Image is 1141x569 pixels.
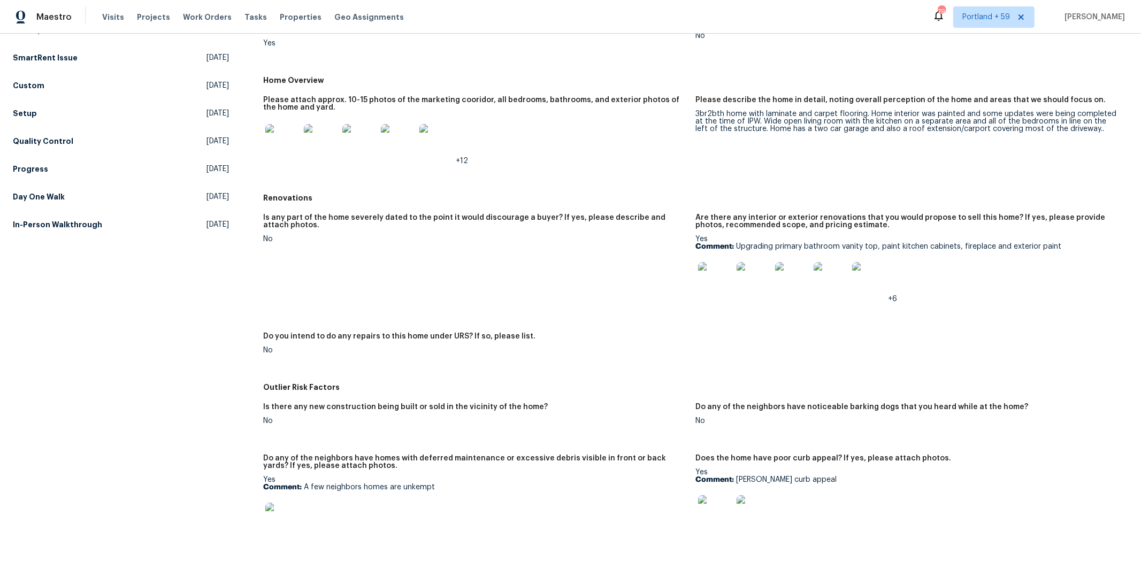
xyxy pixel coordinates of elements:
[13,108,37,119] h5: Setup
[263,476,687,543] div: Yes
[696,243,734,250] b: Comment:
[962,12,1010,22] span: Portland + 59
[263,193,1128,203] h5: Renovations
[206,219,229,230] span: [DATE]
[696,417,1120,425] div: No
[13,132,229,151] a: Quality Control[DATE]
[280,12,321,22] span: Properties
[36,12,72,22] span: Maestro
[206,52,229,63] span: [DATE]
[263,455,687,470] h5: Do any of the neighbors have homes with deferred maintenance or excessive debris visible in front...
[137,12,170,22] span: Projects
[13,136,73,147] h5: Quality Control
[696,476,1120,483] p: [PERSON_NAME] curb appeal
[13,48,229,67] a: SmartRent Issue[DATE]
[696,468,1120,536] div: Yes
[263,483,302,491] b: Comment:
[13,104,229,123] a: Setup[DATE]
[263,403,548,411] h5: Is there any new construction being built or sold in the vicinity of the home?
[244,13,267,21] span: Tasks
[696,110,1120,133] div: 3br2bth home with laminate and carpet flooring. Home interior was painted and some updates were b...
[263,214,687,229] h5: Is any part of the home severely dated to the point it would discourage a buyer? If yes, please d...
[1060,12,1125,22] span: [PERSON_NAME]
[263,96,687,111] h5: Please attach approx. 10-15 photos of the marketing cooridor, all bedrooms, bathrooms, and exteri...
[263,347,687,354] div: No
[206,164,229,174] span: [DATE]
[13,219,102,230] h5: In-Person Walkthrough
[13,215,229,234] a: In-Person Walkthrough[DATE]
[263,333,535,340] h5: Do you intend to do any repairs to this home under URS? If so, please list.
[696,96,1106,104] h5: Please describe the home in detail, noting overall perception of the home and areas that we shoul...
[206,80,229,91] span: [DATE]
[13,164,48,174] h5: Progress
[696,243,1120,250] p: Upgrading primary bathroom vanity top, paint kitchen cabinets, fireplace and exterior paint
[206,191,229,202] span: [DATE]
[263,75,1128,86] h5: Home Overview
[263,483,687,491] p: A few neighbors homes are unkempt
[13,52,78,63] h5: SmartRent Issue
[334,12,404,22] span: Geo Assignments
[13,80,44,91] h5: Custom
[889,295,898,303] span: +6
[263,382,1128,393] h5: Outlier Risk Factors
[13,187,229,206] a: Day One Walk[DATE]
[13,159,229,179] a: Progress[DATE]
[938,6,945,17] div: 799
[456,157,468,165] span: +12
[102,12,124,22] span: Visits
[13,191,65,202] h5: Day One Walk
[206,136,229,147] span: [DATE]
[206,108,229,119] span: [DATE]
[13,76,229,95] a: Custom[DATE]
[263,235,687,243] div: No
[263,40,687,47] div: Yes
[696,32,1120,40] div: No
[696,403,1029,411] h5: Do any of the neighbors have noticeable barking dogs that you heard while at the home?
[696,214,1120,229] h5: Are there any interior or exterior renovations that you would propose to sell this home? If yes, ...
[263,417,687,425] div: No
[183,12,232,22] span: Work Orders
[696,455,952,462] h5: Does the home have poor curb appeal? If yes, please attach photos.
[696,476,734,483] b: Comment:
[696,235,1120,303] div: Yes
